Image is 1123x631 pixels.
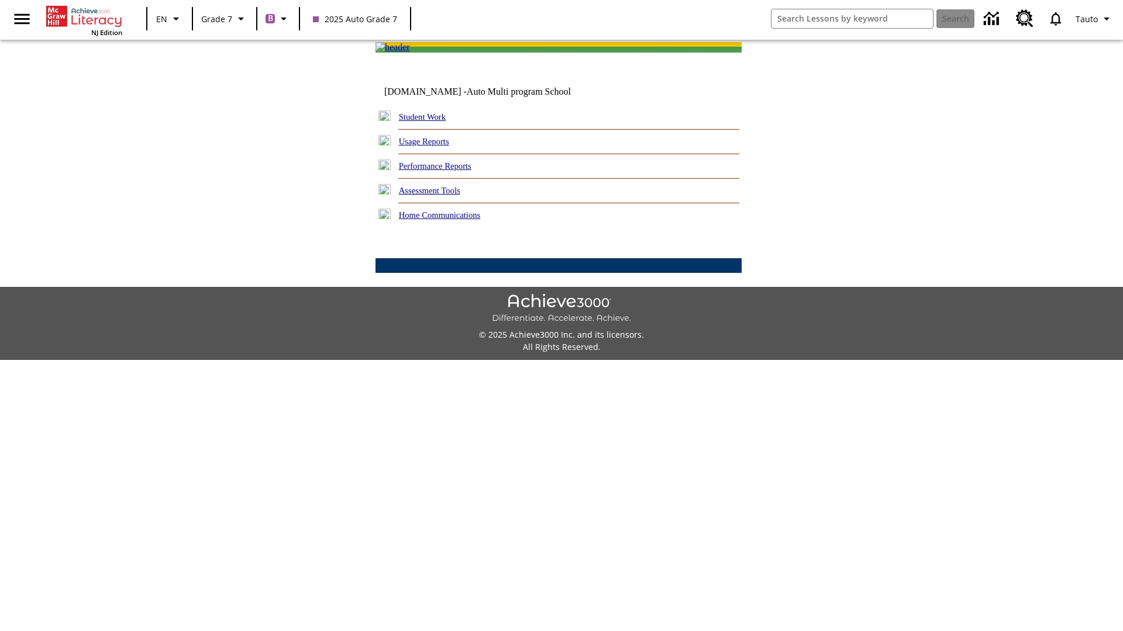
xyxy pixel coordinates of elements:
span: Tauto [1076,13,1098,25]
td: [DOMAIN_NAME] - [384,86,600,97]
nobr: Auto Multi program School [467,86,571,96]
a: Data Center [977,3,1009,35]
img: plus.gif [378,135,391,145]
input: search field [771,9,933,28]
a: Resource Center, Will open in new tab [1009,3,1041,34]
a: Usage Reports [399,137,449,146]
a: Home Communications [399,210,481,220]
img: plus.gif [378,209,391,219]
span: EN [156,13,167,25]
a: Student Work [399,112,446,122]
a: Notifications [1041,4,1071,34]
span: NJ Edition [91,28,122,37]
img: Achieve3000 Differentiate Accelerate Achieve [492,294,631,324]
span: B [268,11,273,26]
img: plus.gif [378,110,391,121]
img: plus.gif [378,160,391,170]
button: Open side menu [5,2,39,36]
button: Language: EN, Select a language [151,8,188,29]
div: Home [46,4,122,37]
span: 2025 Auto Grade 7 [313,13,397,25]
a: Performance Reports [399,161,471,171]
a: Assessment Tools [399,186,460,195]
span: Grade 7 [201,13,232,25]
img: header [376,42,410,53]
button: Profile/Settings [1071,8,1118,29]
button: Grade: Grade 7, Select a grade [197,8,253,29]
img: plus.gif [378,184,391,195]
button: Boost Class color is purple. Change class color [261,8,295,29]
